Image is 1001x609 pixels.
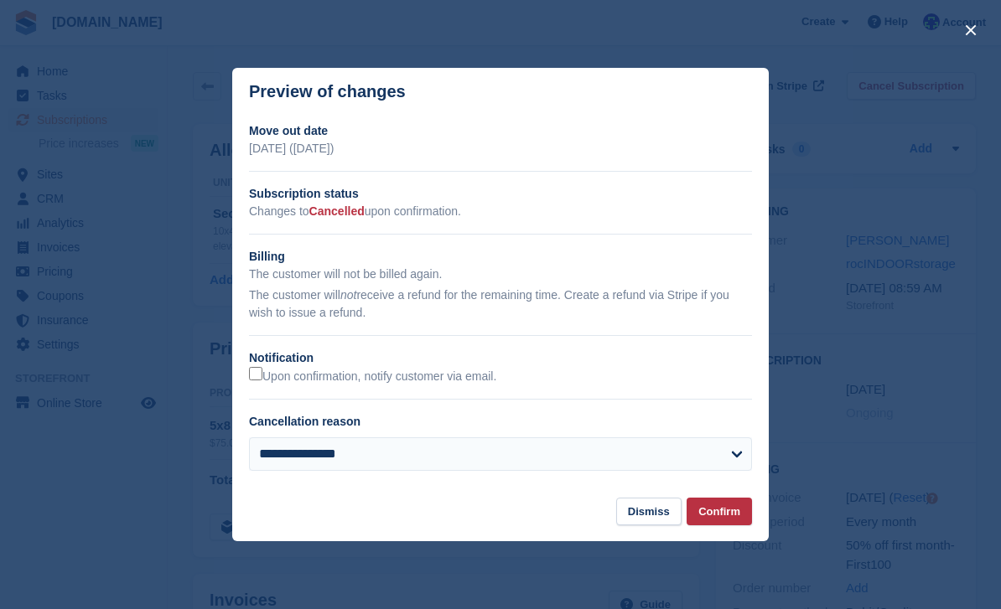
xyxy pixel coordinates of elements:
label: Upon confirmation, notify customer via email. [249,367,496,384]
em: not [340,288,356,302]
input: Upon confirmation, notify customer via email. [249,367,262,380]
p: The customer will not be billed again. [249,266,752,283]
p: [DATE] ([DATE]) [249,140,752,157]
button: Confirm [687,498,752,525]
h2: Billing [249,248,752,266]
button: Dismiss [616,498,682,525]
h2: Notification [249,349,752,367]
h2: Subscription status [249,185,752,203]
h2: Move out date [249,122,752,140]
span: Cancelled [309,204,365,218]
label: Cancellation reason [249,415,360,428]
p: Changes to upon confirmation. [249,203,752,220]
p: The customer will receive a refund for the remaining time. Create a refund via Stripe if you wish... [249,286,752,322]
button: close [957,17,984,44]
p: Preview of changes [249,82,406,101]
